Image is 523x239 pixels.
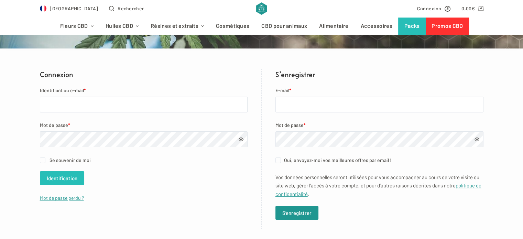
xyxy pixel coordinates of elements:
a: Alimentaire [313,18,355,35]
a: Panier d’achat [461,4,483,12]
button: S’enregistrer [275,206,318,220]
a: Packs [398,18,426,35]
a: Huiles CBD [99,18,144,35]
label: Mot de passe [275,121,483,129]
a: Connexion [417,4,451,12]
button: Identification [40,171,84,185]
p: Vos données personnelles seront utilisées pour vous accompagner au cours de votre visite du site ... [275,173,483,198]
h2: S’enregistrer [275,69,483,79]
span: Connexion [417,4,442,12]
label: Oui, envoyez-moi vos meilleures offres par email ! [275,156,483,164]
img: FR Flag [40,5,47,12]
span: € [471,6,475,11]
span: Rechercher [118,4,144,12]
input: Oui, envoyez-moi vos meilleures offres par email ! [275,157,281,163]
a: Accessoires [355,18,398,35]
label: Mot de passe [40,121,248,129]
h2: Connexion [40,69,248,79]
a: Select Country [40,4,98,12]
label: E-mail [275,86,483,94]
a: CBD pour animaux [255,18,313,35]
img: CBD Alchemy [256,2,267,15]
a: Mot de passe perdu ? [40,195,84,201]
bdi: 0,00 [461,6,475,11]
input: Se souvenir de moi [40,157,45,163]
a: Résines et extraits [145,18,210,35]
a: Cosmétiques [210,18,255,35]
label: Identifiant ou e-mail [40,86,248,94]
span: Se souvenir de moi [50,157,91,163]
nav: Menu d’en-tête [54,18,469,35]
a: Fleurs CBD [54,18,99,35]
button: Ouvrir le formulaire de recherche [109,4,144,12]
a: Promos CBD [426,18,469,35]
span: [GEOGRAPHIC_DATA] [50,4,98,12]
